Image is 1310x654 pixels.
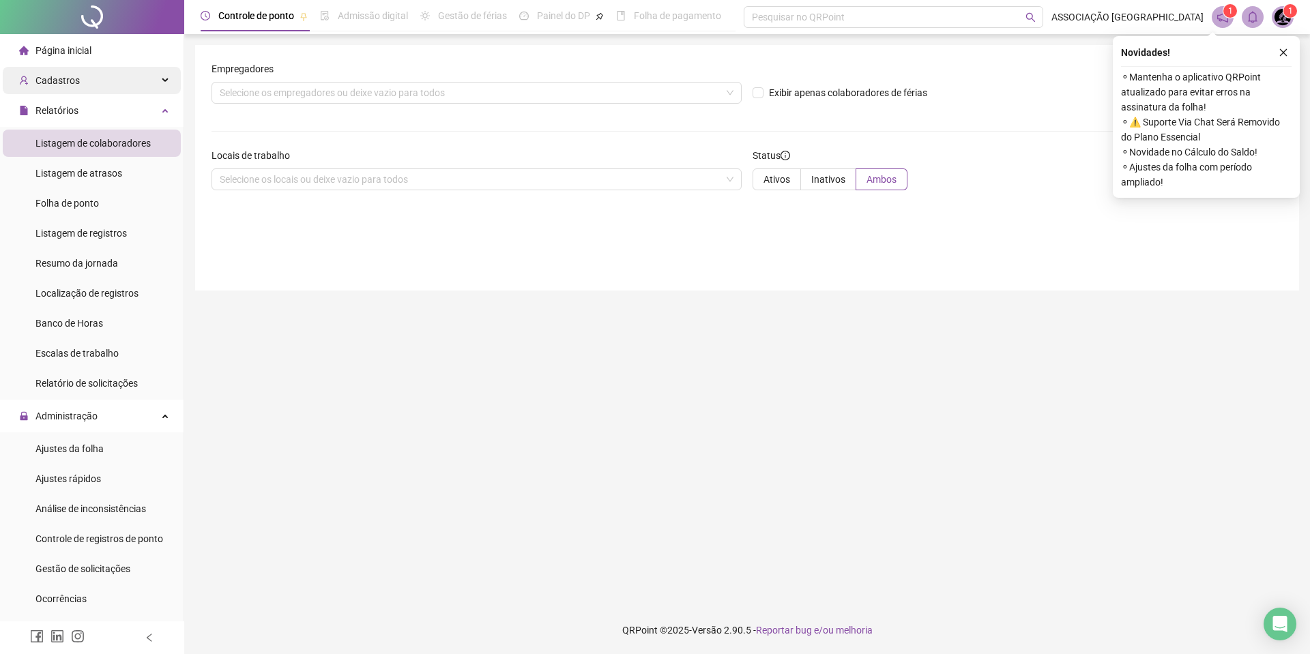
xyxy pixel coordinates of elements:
span: linkedin [50,629,64,643]
span: Admissão digital [338,10,408,21]
span: 1 [1288,6,1293,16]
span: Administração [35,411,98,421]
span: dashboard [519,11,529,20]
div: Open Intercom Messenger [1264,608,1296,640]
span: ⚬ ⚠️ Suporte Via Chat Será Removido do Plano Essencial [1121,115,1292,145]
span: bell [1247,11,1259,23]
span: Relatórios [35,105,78,116]
span: Listagem de registros [35,228,127,239]
span: Listagem de colaboradores [35,138,151,149]
span: Exibir apenas colaboradores de férias [763,85,933,100]
span: Folha de ponto [35,198,99,209]
span: Relatório de solicitações [35,378,138,389]
sup: 1 [1223,4,1237,18]
span: pushpin [596,12,604,20]
span: Banco de Horas [35,318,103,329]
span: Escalas de trabalho [35,348,119,359]
span: home [19,46,29,55]
span: Controle de ponto [218,10,294,21]
span: Gestão de férias [438,10,507,21]
span: lock [19,411,29,421]
span: Análise de inconsistências [35,503,146,514]
span: Localização de registros [35,288,139,299]
span: Controle de registros de ponto [35,533,163,544]
label: Empregadores [212,61,282,76]
span: instagram [71,629,85,643]
footer: QRPoint © 2025 - 2.90.5 - [184,606,1310,654]
span: close [1279,48,1288,57]
span: ⚬ Novidade no Cálculo do Saldo! [1121,145,1292,160]
span: Gestão de solicitações [35,563,130,574]
span: file-done [320,11,330,20]
span: Ativos [763,174,790,185]
span: Inativos [811,174,845,185]
span: Cadastros [35,75,80,86]
span: Painel do DP [537,10,590,21]
span: Ambos [867,174,897,185]
span: ⚬ Ajustes da folha com período ampliado! [1121,160,1292,190]
span: sun [420,11,430,20]
img: 38118 [1272,7,1293,27]
span: notification [1217,11,1229,23]
span: search [1025,12,1036,23]
span: Folha de pagamento [634,10,721,21]
span: Ocorrências [35,593,87,604]
span: pushpin [300,12,308,20]
span: Novidades ! [1121,45,1170,60]
span: info-circle [781,151,790,160]
span: ⚬ Mantenha o aplicativo QRPoint atualizado para evitar erros na assinatura da folha! [1121,70,1292,115]
span: Ajustes rápidos [35,473,101,484]
span: user-add [19,76,29,85]
span: book [616,11,626,20]
span: Versão [692,625,722,636]
span: clock-circle [201,11,210,20]
span: file [19,106,29,115]
span: Listagem de atrasos [35,168,122,179]
span: Reportar bug e/ou melhoria [756,625,873,636]
label: Locais de trabalho [212,148,299,163]
span: Status [753,148,790,163]
span: Página inicial [35,45,91,56]
span: left [145,633,154,642]
sup: Atualize o seu contato no menu Meus Dados [1283,4,1297,18]
span: Resumo da jornada [35,258,118,269]
span: Ajustes da folha [35,443,104,454]
span: 1 [1228,6,1233,16]
span: ASSOCIAÇÃO [GEOGRAPHIC_DATA] [1051,10,1204,25]
span: facebook [30,629,44,643]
